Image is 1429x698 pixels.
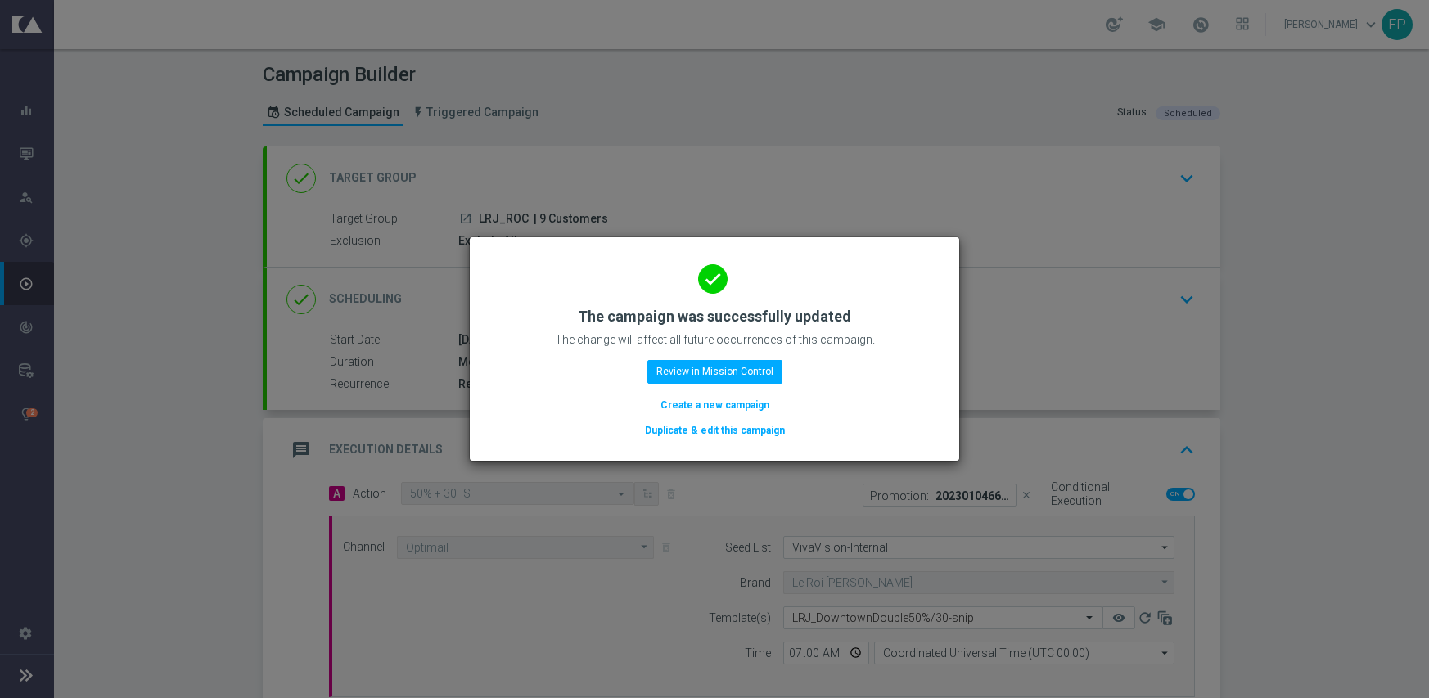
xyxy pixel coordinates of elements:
button: Duplicate & edit this campaign [643,421,787,439]
h2: The campaign was successfully updated [578,307,851,326]
p: The change will affect all future occurrences of this campaign. [555,332,875,347]
button: Create a new campaign [659,396,771,414]
button: Review in Mission Control [647,360,782,383]
i: done [698,264,728,294]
